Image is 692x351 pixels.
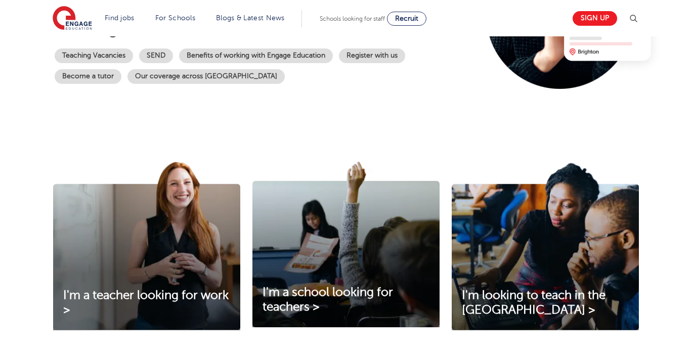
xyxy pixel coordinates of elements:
span: Recruit [395,15,418,22]
a: SEND [139,48,173,63]
a: For Schools [155,14,195,22]
a: Teaching Vacancies [55,48,133,63]
a: Our coverage across [GEOGRAPHIC_DATA] [127,69,285,84]
a: Register with us [339,48,405,63]
span: Schools looking for staff [320,15,385,22]
img: I'm looking to teach in the UK [452,162,639,330]
span: I'm looking to teach in the [GEOGRAPHIC_DATA] > [462,288,606,317]
a: Recruit [387,12,426,26]
a: Benefits of working with Engage Education [179,48,333,63]
a: I'm a teacher looking for work > [53,288,240,318]
img: I'm a teacher looking for work [53,162,240,330]
img: I'm a school looking for teachers [252,162,440,327]
a: I'm a school looking for teachers > [252,285,440,315]
a: I'm looking to teach in the [GEOGRAPHIC_DATA] > [452,288,639,318]
a: Blogs & Latest News [216,14,285,22]
a: Find jobs [105,14,135,22]
img: Engage Education [53,6,92,31]
a: Become a tutor [55,69,121,84]
a: Sign up [573,11,617,26]
span: I'm a teacher looking for work > [63,288,229,317]
span: I'm a school looking for teachers > [263,285,393,314]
